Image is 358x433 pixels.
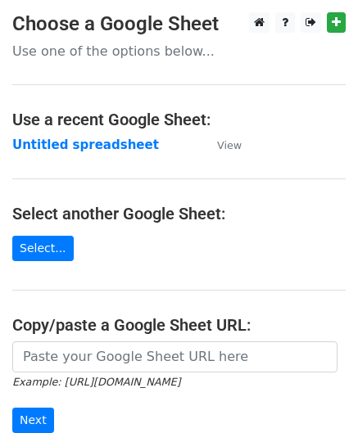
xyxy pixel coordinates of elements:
input: Paste your Google Sheet URL here [12,341,338,372]
a: View [201,138,242,152]
h4: Copy/paste a Google Sheet URL: [12,315,346,335]
a: Untitled spreadsheet [12,138,159,152]
a: Select... [12,236,74,261]
p: Use one of the options below... [12,43,346,60]
small: Example: [URL][DOMAIN_NAME] [12,376,180,388]
h3: Choose a Google Sheet [12,12,346,36]
input: Next [12,408,54,433]
h4: Select another Google Sheet: [12,204,346,223]
h4: Use a recent Google Sheet: [12,110,346,129]
small: View [217,139,242,151]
